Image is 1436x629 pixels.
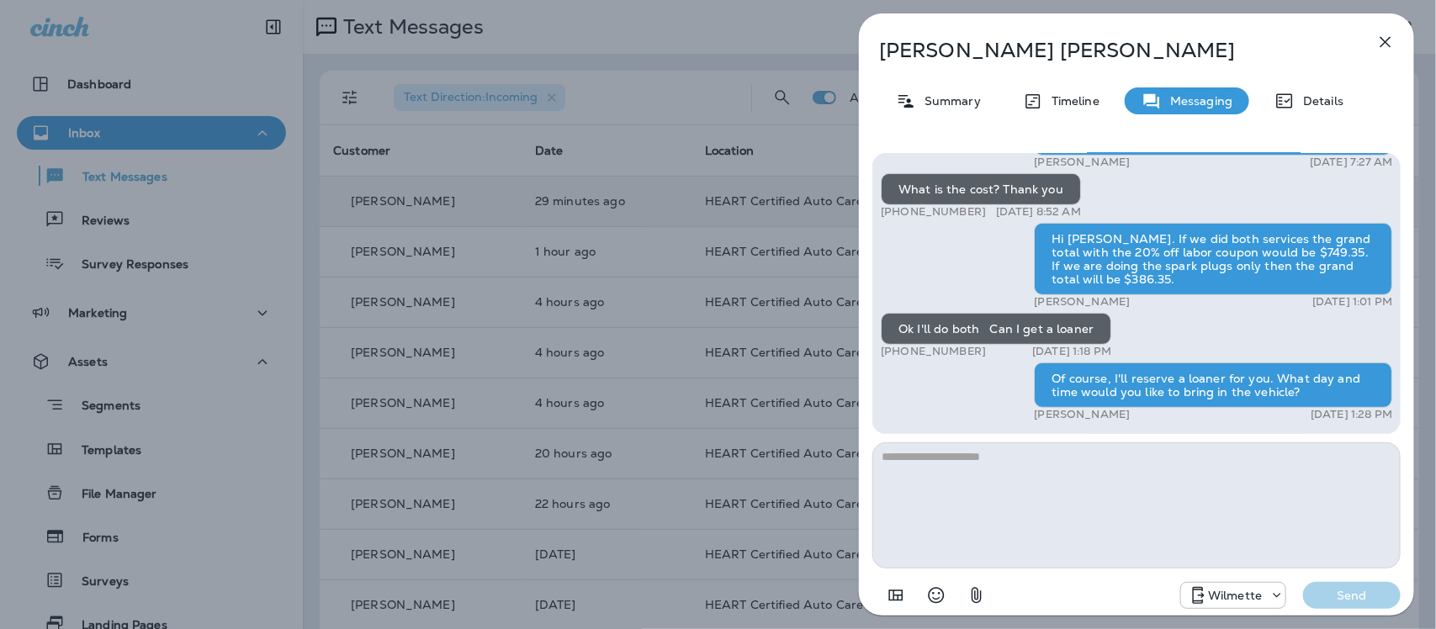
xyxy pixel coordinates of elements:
[1034,156,1130,169] p: [PERSON_NAME]
[881,313,1111,345] div: Ok I'll do both Can I get a loaner
[919,579,953,612] button: Select an emoji
[1034,223,1392,295] div: Hi [PERSON_NAME]. If we did both services the grand total with the 20% off labor coupon would be ...
[996,205,1081,219] p: [DATE] 8:52 AM
[1034,295,1130,309] p: [PERSON_NAME]
[1034,362,1392,408] div: Of course, I'll reserve a loaner for you. What day and time would you like to bring in the vehicle?
[1208,589,1262,602] p: Wilmette
[881,173,1081,205] div: What is the cost? Thank you
[916,94,981,108] p: Summary
[1295,94,1343,108] p: Details
[1032,345,1111,358] p: [DATE] 1:18 PM
[1034,408,1130,421] p: [PERSON_NAME]
[1162,94,1232,108] p: Messaging
[879,39,1338,62] p: [PERSON_NAME] [PERSON_NAME]
[881,345,986,358] p: [PHONE_NUMBER]
[879,579,913,612] button: Add in a premade template
[1311,408,1392,421] p: [DATE] 1:28 PM
[1310,156,1392,169] p: [DATE] 7:27 AM
[1043,94,1100,108] p: Timeline
[1181,585,1285,605] div: +1 (847) 865-9557
[881,205,986,219] p: [PHONE_NUMBER]
[1312,295,1392,309] p: [DATE] 1:01 PM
